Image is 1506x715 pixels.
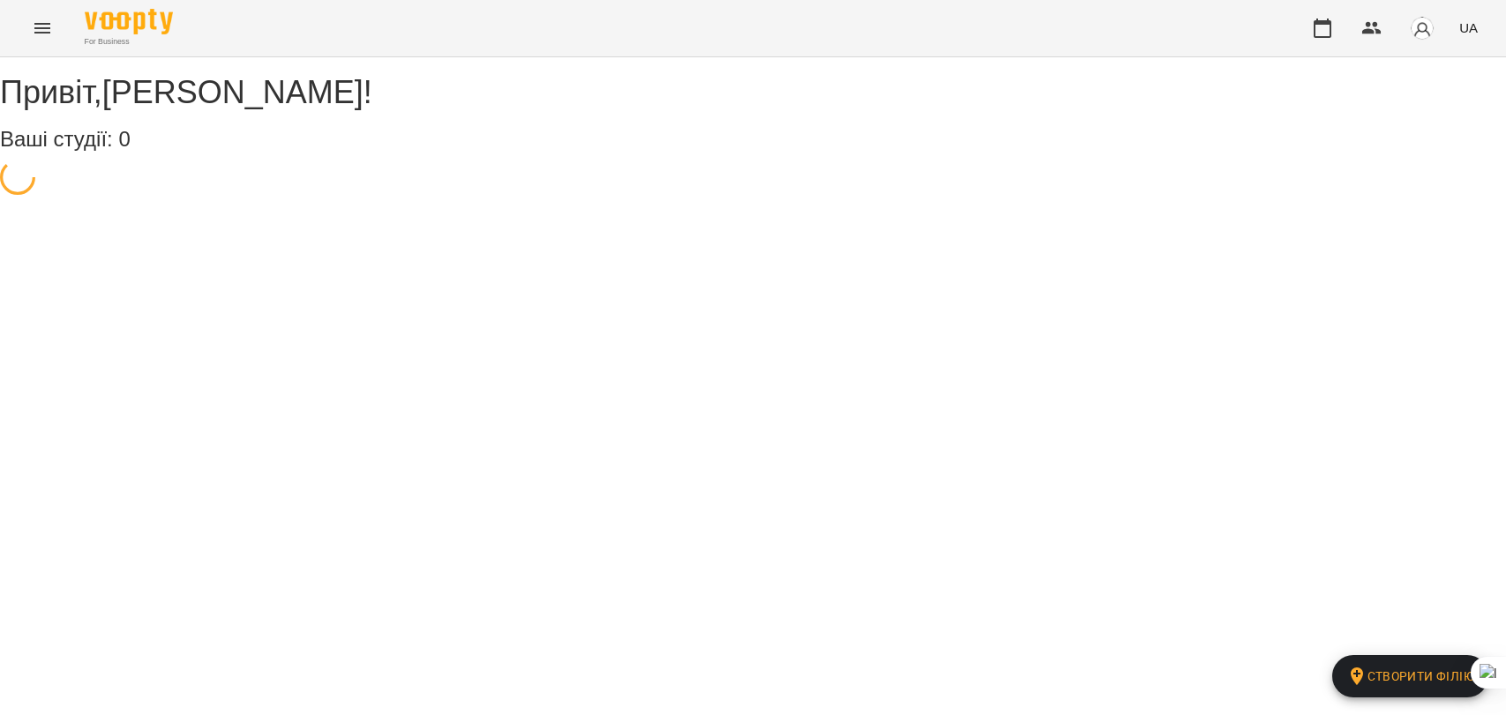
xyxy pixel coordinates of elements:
span: UA [1459,19,1478,37]
img: avatar_s.png [1410,16,1435,41]
span: 0 [118,127,130,151]
span: For Business [85,36,173,48]
img: Voopty Logo [85,9,173,34]
button: Menu [21,7,64,49]
button: UA [1452,11,1485,44]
